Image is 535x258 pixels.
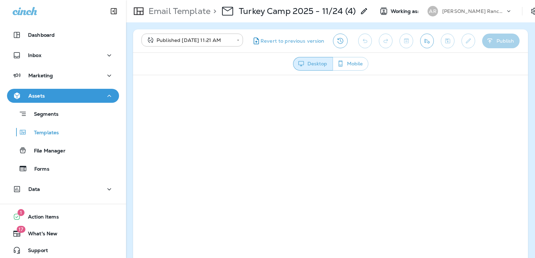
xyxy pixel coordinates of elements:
button: 17What's New [7,227,119,241]
button: Assets [7,89,119,103]
button: Forms [7,161,119,176]
button: Support [7,243,119,257]
p: File Manager [27,148,65,155]
div: AR [428,6,438,16]
button: File Manager [7,143,119,158]
button: View Changelog [333,34,348,48]
button: Mobile [333,57,368,71]
span: Support [21,248,48,256]
p: Dashboard [28,32,55,38]
p: Inbox [28,52,41,58]
button: Send test email [420,34,434,48]
button: Inbox [7,48,119,62]
button: Marketing [7,69,119,83]
button: Collapse Sidebar [104,4,124,18]
p: Email Template [146,6,210,16]
button: Data [7,182,119,196]
p: Data [28,186,40,192]
button: Dashboard [7,28,119,42]
button: Segments [7,106,119,121]
span: 1 [18,209,25,216]
p: Segments [27,111,58,118]
button: Desktop [293,57,333,71]
p: > [210,6,216,16]
span: Working as: [391,8,421,14]
button: Templates [7,125,119,139]
p: Forms [27,166,49,173]
span: Revert to previous version [260,38,325,44]
span: 17 [16,226,25,233]
p: Marketing [28,73,53,78]
span: What's New [21,231,57,239]
div: Published [DATE] 11:21 AM [146,37,232,44]
p: Templates [27,130,59,136]
button: 1Action Items [7,210,119,224]
p: [PERSON_NAME] Ranch Golf Club [442,8,505,14]
p: Turkey Camp 2025 - 11/24 (4) [239,6,356,16]
p: Assets [28,93,45,99]
button: Revert to previous version [249,34,327,48]
span: Action Items [21,214,59,222]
